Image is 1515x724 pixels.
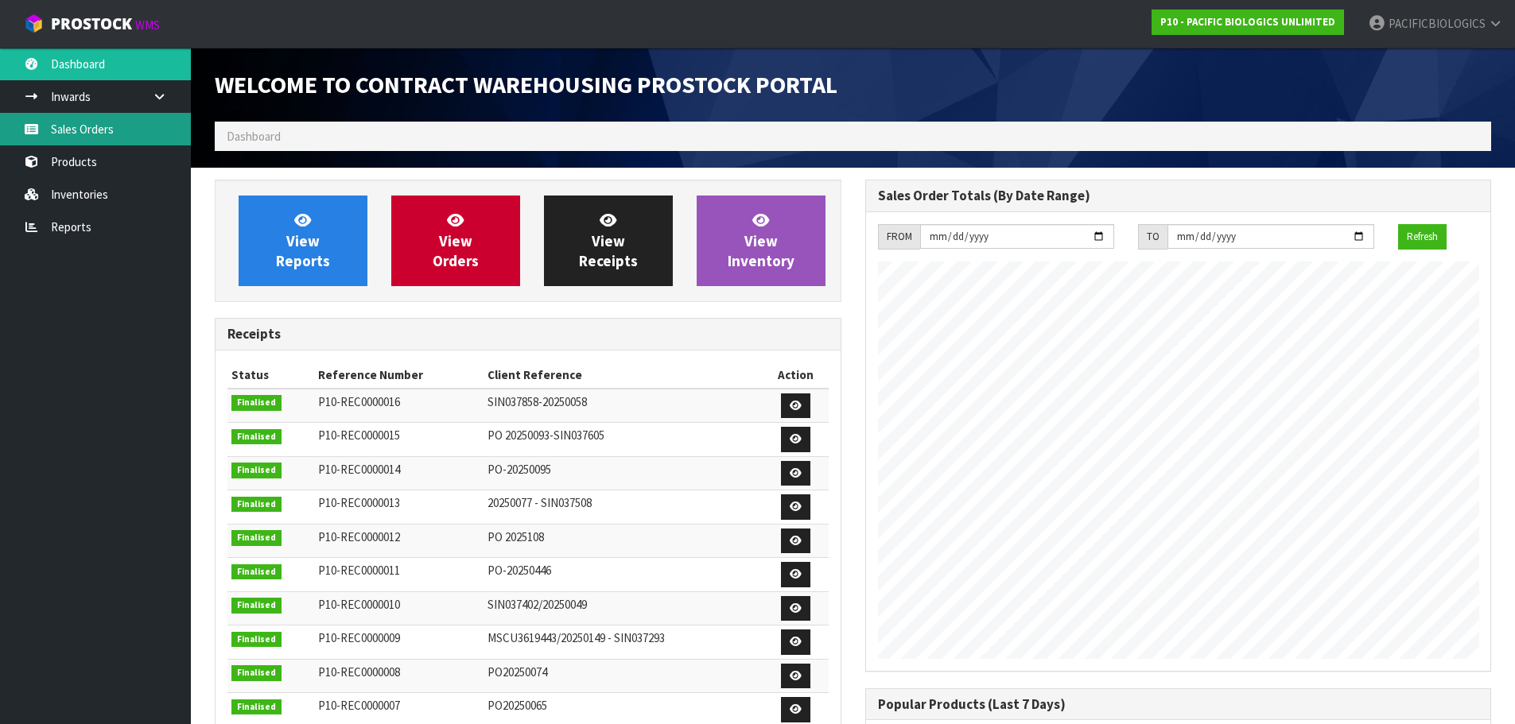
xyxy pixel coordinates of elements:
[488,495,592,510] span: 20250077 - SIN037508
[488,428,604,443] span: PO 20250093-SIN037605
[488,529,544,544] span: PO 2025108
[231,632,282,648] span: Finalised
[231,699,282,715] span: Finalised
[318,563,400,578] span: P10-REC0000011
[227,129,281,144] span: Dashboard
[488,597,587,612] span: SIN037402/20250049
[227,327,829,342] h3: Receipts
[488,394,587,409] span: SIN037858-20250058
[1138,224,1167,250] div: TO
[231,497,282,513] span: Finalised
[763,362,829,388] th: Action
[231,564,282,580] span: Finalised
[318,462,400,477] span: P10-REC0000014
[488,698,547,713] span: PO20250065
[231,598,282,614] span: Finalised
[878,188,1479,203] h3: Sales Order Totals (By Date Range)
[1160,15,1335,29] strong: P10 - PACIFIC BIOLOGICS UNLIMITED
[276,211,330,270] span: View Reports
[135,17,160,33] small: WMS
[318,664,400,679] span: P10-REC0000008
[239,196,367,286] a: ViewReports
[318,597,400,612] span: P10-REC0000010
[433,211,479,270] span: View Orders
[231,463,282,478] span: Finalised
[318,529,400,544] span: P10-REC0000012
[878,224,920,250] div: FROM
[544,196,673,286] a: ViewReceipts
[318,630,400,645] span: P10-REC0000009
[318,495,400,510] span: P10-REC0000013
[488,630,665,645] span: MSCU3619443/20250149 - SIN037293
[697,196,825,286] a: ViewInventory
[318,428,400,443] span: P10-REC0000015
[484,362,762,388] th: Client Reference
[314,362,484,388] th: Reference Number
[227,362,314,388] th: Status
[231,395,282,411] span: Finalised
[1389,16,1486,31] span: PACIFICBIOLOGICS
[878,697,1479,712] h3: Popular Products (Last 7 Days)
[728,211,794,270] span: View Inventory
[231,429,282,445] span: Finalised
[1398,224,1447,250] button: Refresh
[51,14,132,34] span: ProStock
[579,211,638,270] span: View Receipts
[391,196,520,286] a: ViewOrders
[488,664,547,679] span: PO20250074
[231,530,282,546] span: Finalised
[24,14,44,33] img: cube-alt.png
[318,394,400,409] span: P10-REC0000016
[488,563,551,578] span: PO-20250446
[488,462,551,477] span: PO-20250095
[231,665,282,681] span: Finalised
[318,698,400,713] span: P10-REC0000007
[215,69,837,99] span: Welcome to Contract Warehousing ProStock Portal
